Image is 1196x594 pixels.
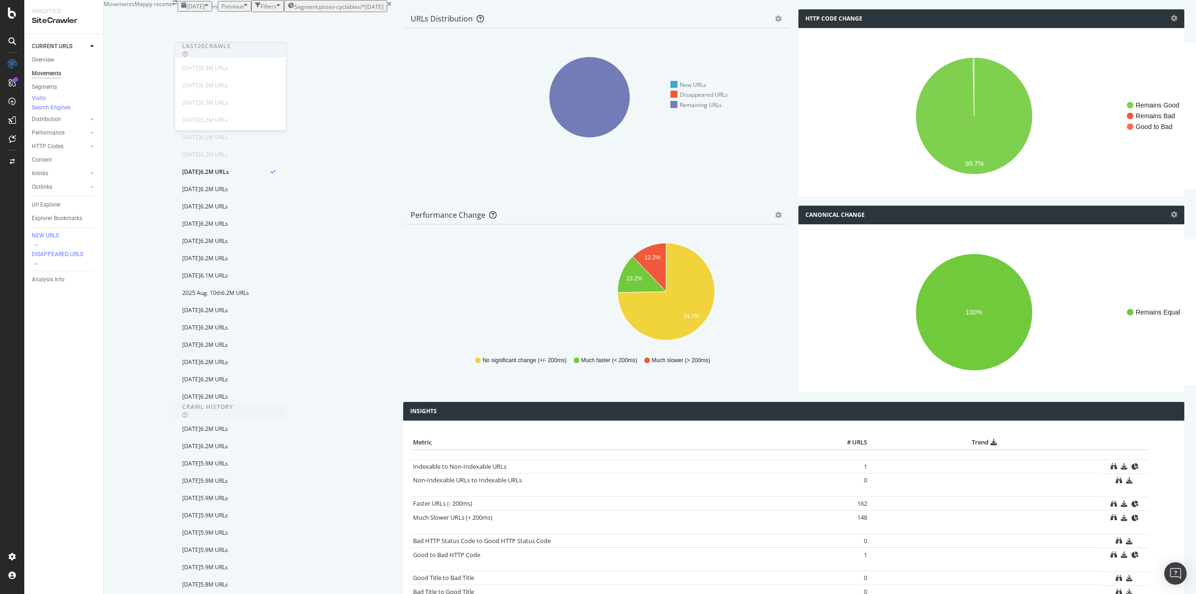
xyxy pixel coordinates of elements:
span: Much faster (< 200ms) [581,357,637,365]
div: HTTP Codes [32,142,64,151]
div: [DATE] [182,529,200,537]
div: [DATE] [182,511,200,520]
div: 6.2M URLs [200,358,228,366]
a: Faster URLs (- 200ms) [413,499,472,508]
div: 6.2M URLs [200,254,228,263]
h4: Canonical Change [805,210,865,220]
div: Search Engines [32,104,71,112]
span: Much slower (> 200ms) [652,357,710,365]
button: [DATE] [178,1,212,12]
div: 5.9M URLs [200,529,228,537]
div: URLs Distribution [411,14,473,23]
a: Movements [32,69,97,79]
svg: A chart. [411,239,922,348]
div: [DATE] [182,580,200,589]
th: Metric [411,436,832,450]
div: [DATE] [182,220,200,228]
a: Analysis Info [32,275,97,285]
div: 6.2M URLs [221,289,249,297]
div: Analysis Info [32,275,64,285]
div: 6.2M URLs [200,202,228,211]
div: 2025 Aug. 10th [182,289,221,297]
div: Movements [32,69,61,79]
a: Visits [32,94,55,103]
div: [DATE] [182,133,200,142]
a: CURRENT URLS [32,42,87,51]
div: 6.2M URLs [200,185,228,193]
span: vs [212,2,218,10]
div: 5.9M URLs [200,511,228,520]
div: Segments [32,82,57,92]
div: NEW URLS [32,232,59,240]
div: 6.2M URLs [200,237,228,245]
text: Remains Equal [1136,308,1180,316]
span: Segment: pistes-cyclables/* [294,3,365,11]
div: New URLs [670,81,706,89]
div: Filters [261,2,277,10]
a: Explorer Bookmarks [32,214,97,223]
span: Previous [221,2,244,10]
div: gear [775,15,782,22]
div: [DATE] [182,358,200,366]
span: No significant change (+/- 200ms) [483,357,567,365]
h4: HTTP Code Change [805,14,862,23]
td: 148 [832,510,869,524]
div: 6.2M URLs [200,375,228,384]
a: Distribution [32,115,87,124]
a: Search Engines [32,103,80,113]
i: Options [1171,211,1177,218]
td: 0 [832,571,869,585]
div: Analytics [32,7,96,15]
a: Much Slower URLs (+ 200ms) [413,513,492,522]
div: 5.8M URLs [200,580,228,589]
div: [DATE] [182,477,200,485]
div: 6.1M URLs [200,272,228,280]
div: [DATE] [182,375,200,384]
div: 5.9M URLs [200,477,228,485]
a: Bad HTTP Status Code to Good HTTP Status Code [413,537,551,545]
div: [DATE] [182,116,200,124]
div: [DATE] [182,563,200,572]
div: Last 20 Crawls [182,42,231,50]
div: 5.9M URLs [200,494,228,502]
div: [DATE] [182,442,200,451]
div: 6.2M URLs [200,150,228,159]
div: Outlinks [32,182,52,192]
div: 6.2M URLs [200,116,228,124]
div: [DATE] [182,237,200,245]
a: Good to Bad HTTP Code [413,551,480,559]
div: [DATE] [182,168,200,176]
a: Content [32,155,97,165]
a: Good Title to Bad Title [413,573,474,582]
a: NEW URLS [32,231,97,241]
div: [DATE] [182,459,200,468]
div: Inlinks [32,169,48,179]
div: DISAPPEARED URLS [32,250,83,258]
td: 0 [832,534,869,548]
div: 6.3M URLs [200,64,228,72]
div: Distribution [32,115,61,124]
div: Performance [32,128,64,138]
text: 12.2% [645,254,661,261]
i: Options [1171,15,1177,21]
button: Previous [218,1,251,12]
text: Good to Bad [1136,123,1173,130]
div: 5.9M URLs [200,459,228,468]
div: [DATE] [365,3,384,11]
div: Explorer Bookmarks [32,214,82,223]
a: Outlinks [32,182,87,192]
text: 100% [966,308,982,316]
text: 13.2% [626,275,642,282]
text: 74.7% [683,313,699,320]
div: 6.2M URLs [200,220,228,228]
div: SiteCrawler [32,15,96,26]
div: 5.9M URLs [200,563,228,572]
td: 162 [832,497,869,511]
div: Url Explorer [32,200,61,210]
a: Non-Indexable URLs to Indexable URLs [413,476,522,484]
div: Content [32,155,52,165]
div: [DATE] [182,272,200,280]
th: # URLS [832,436,869,450]
div: [DATE] [182,425,200,433]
